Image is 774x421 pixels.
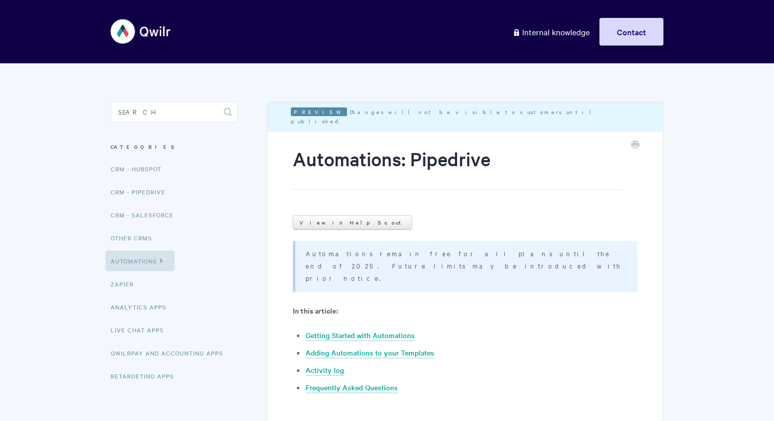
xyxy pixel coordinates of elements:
a: CRM - Pipedrive [111,182,173,202]
a: Activity log [306,365,344,376]
a: CRM - Salesforce [111,205,181,225]
p: Automations remain free for all plans until the end of 2025. Future limits may be introduced with... [306,247,625,284]
a: Zapier [111,274,141,294]
a: Frequently Asked Questions [306,382,398,393]
a: QwilrPay and Accounting Apps [111,343,231,363]
a: Retargeting Apps [111,366,182,386]
a: Live Chat Apps [111,320,171,340]
a: Analytics Apps [111,297,174,317]
img: Qwilr Help Center [111,12,171,51]
a: View in Help Scout [293,215,412,230]
div: Changes will not be visible to customers until published. [267,102,663,131]
a: Other CRMs [111,228,160,248]
h3: Categories [111,138,238,156]
a: Automations [105,251,175,271]
a: CRM - HubSpot [111,159,169,179]
a: Internal knowledge [505,18,597,46]
h1: Automations: Pipedrive [293,146,622,190]
a: Contact [599,18,663,46]
em: Preview [291,107,347,116]
input: Search [111,102,238,122]
b: In this article: [293,305,338,316]
a: Print this Article [631,140,639,151]
a: Adding Automations to your Templates [306,347,434,359]
a: Getting Started with Automations [306,330,415,341]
